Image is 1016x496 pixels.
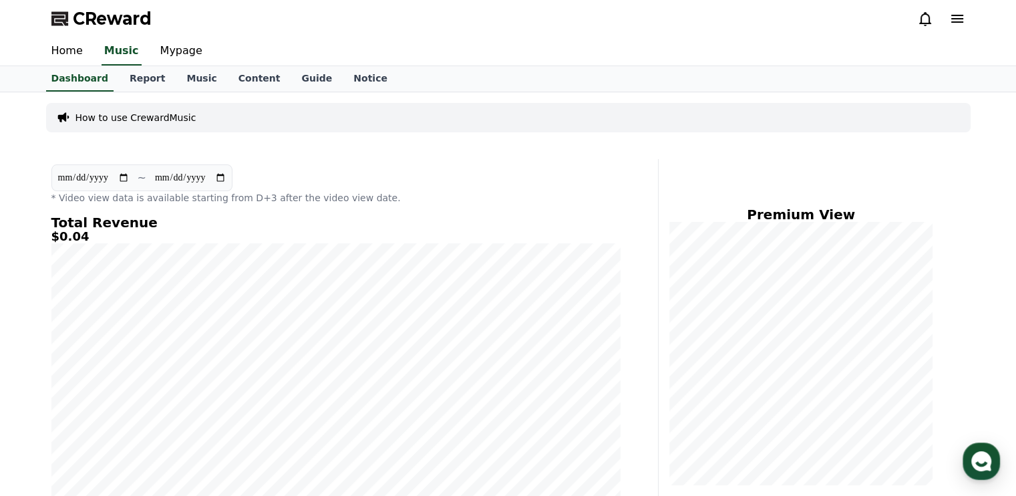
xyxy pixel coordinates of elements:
[172,385,257,418] a: Settings
[51,8,152,29] a: CReward
[51,230,621,243] h5: $0.04
[150,37,213,66] a: Mypage
[669,207,933,222] h4: Premium View
[46,66,114,92] a: Dashboard
[41,37,94,66] a: Home
[73,8,152,29] span: CReward
[88,385,172,418] a: Messages
[51,215,621,230] h4: Total Revenue
[176,66,227,92] a: Music
[75,111,196,124] a: How to use CrewardMusic
[228,66,291,92] a: Content
[343,66,398,92] a: Notice
[111,406,150,416] span: Messages
[291,66,343,92] a: Guide
[138,170,146,186] p: ~
[102,37,142,66] a: Music
[4,385,88,418] a: Home
[119,66,176,92] a: Report
[198,405,230,416] span: Settings
[34,405,57,416] span: Home
[51,191,621,205] p: * Video view data is available starting from D+3 after the video view date.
